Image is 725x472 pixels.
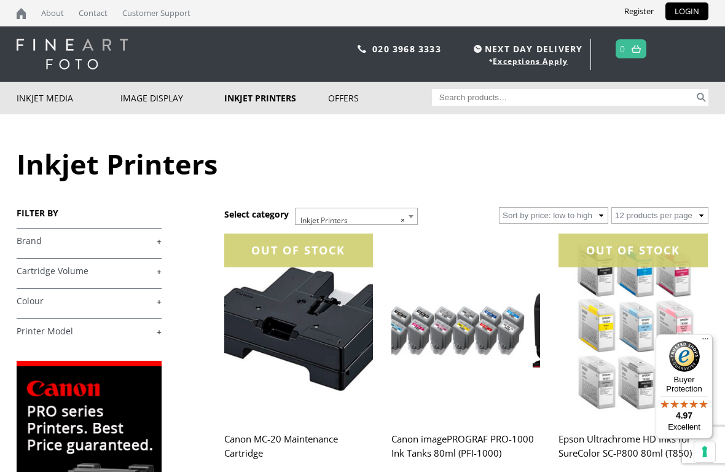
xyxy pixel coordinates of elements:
h4: Printer Model [17,318,162,343]
a: Inkjet Media [17,82,120,114]
a: Inkjet Printers [224,82,328,114]
a: Exceptions Apply [493,56,568,66]
a: 020 3968 3333 [372,43,441,55]
span: × [401,212,405,229]
button: Menu [698,334,713,349]
h3: FILTER BY [17,207,162,219]
h1: Inkjet Printers [17,145,708,183]
a: + [17,265,162,277]
img: Epson Ultrachrome HD Inks for SureColor SC-P800 80ml (T850) [558,234,707,420]
button: Search [694,89,708,106]
img: basket.svg [632,45,641,53]
span: 4.97 [676,411,692,420]
button: Trusted Shops TrustmarkBuyer Protection4.97Excellent [656,334,713,439]
a: + [17,235,162,247]
img: phone.svg [358,45,366,53]
a: Offers [328,82,432,114]
button: Your consent preferences for tracking technologies [694,441,715,462]
h3: Select category [224,208,289,220]
div: OUT OF STOCK [558,234,707,267]
p: Buyer Protection [656,375,713,393]
span: Inkjet Printers [295,208,418,225]
div: OUT OF STOCK [224,234,373,267]
a: LOGIN [665,2,708,20]
img: time.svg [474,45,482,53]
img: Trusted Shops Trustmark [669,341,700,372]
a: 0 [620,40,625,58]
h4: Cartridge Volume [17,258,162,283]
img: logo-white.svg [17,39,128,69]
a: Register [615,2,663,20]
img: Canon MC-20 Maintenance Cartridge [224,234,373,420]
input: Search products… [432,89,695,106]
a: + [17,296,162,307]
span: NEXT DAY DELIVERY [471,42,582,56]
a: Image Display [120,82,224,114]
h4: Colour [17,288,162,313]
a: + [17,326,162,337]
p: Excellent [656,422,713,432]
h4: Brand [17,228,162,253]
span: Inkjet Printers [296,208,417,233]
img: Canon imagePROGRAF PRO-1000 Ink Tanks 80ml (PFI-1000) [391,234,540,420]
select: Shop order [499,207,608,224]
